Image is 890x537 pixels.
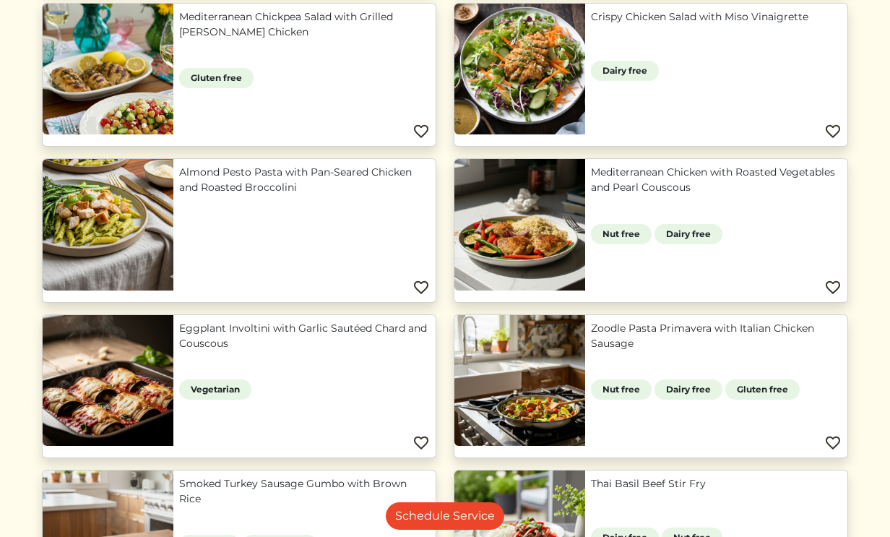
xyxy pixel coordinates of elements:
img: Favorite menu item [824,123,842,140]
img: Favorite menu item [824,434,842,452]
a: Thai Basil Beef Stir Fry [591,476,842,491]
img: Favorite menu item [412,434,430,452]
a: Almond Pesto Pasta with Pan-Seared Chicken and Roasted Broccolini [179,165,430,195]
a: Eggplant Involtini with Garlic Sautéed Chard and Couscous [179,321,430,351]
img: Favorite menu item [412,279,430,296]
a: Mediterranean Chicken with Roasted Vegetables and Pearl Couscous [591,165,842,195]
img: Favorite menu item [824,279,842,296]
a: Smoked Turkey Sausage Gumbo with Brown Rice [179,476,430,507]
a: Schedule Service [386,502,504,530]
a: Crispy Chicken Salad with Miso Vinaigrette [591,9,842,25]
a: Zoodle Pasta Primavera with Italian Chicken Sausage [591,321,842,351]
a: Mediterranean Chickpea Salad with Grilled [PERSON_NAME] Chicken [179,9,430,40]
img: Favorite menu item [412,123,430,140]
